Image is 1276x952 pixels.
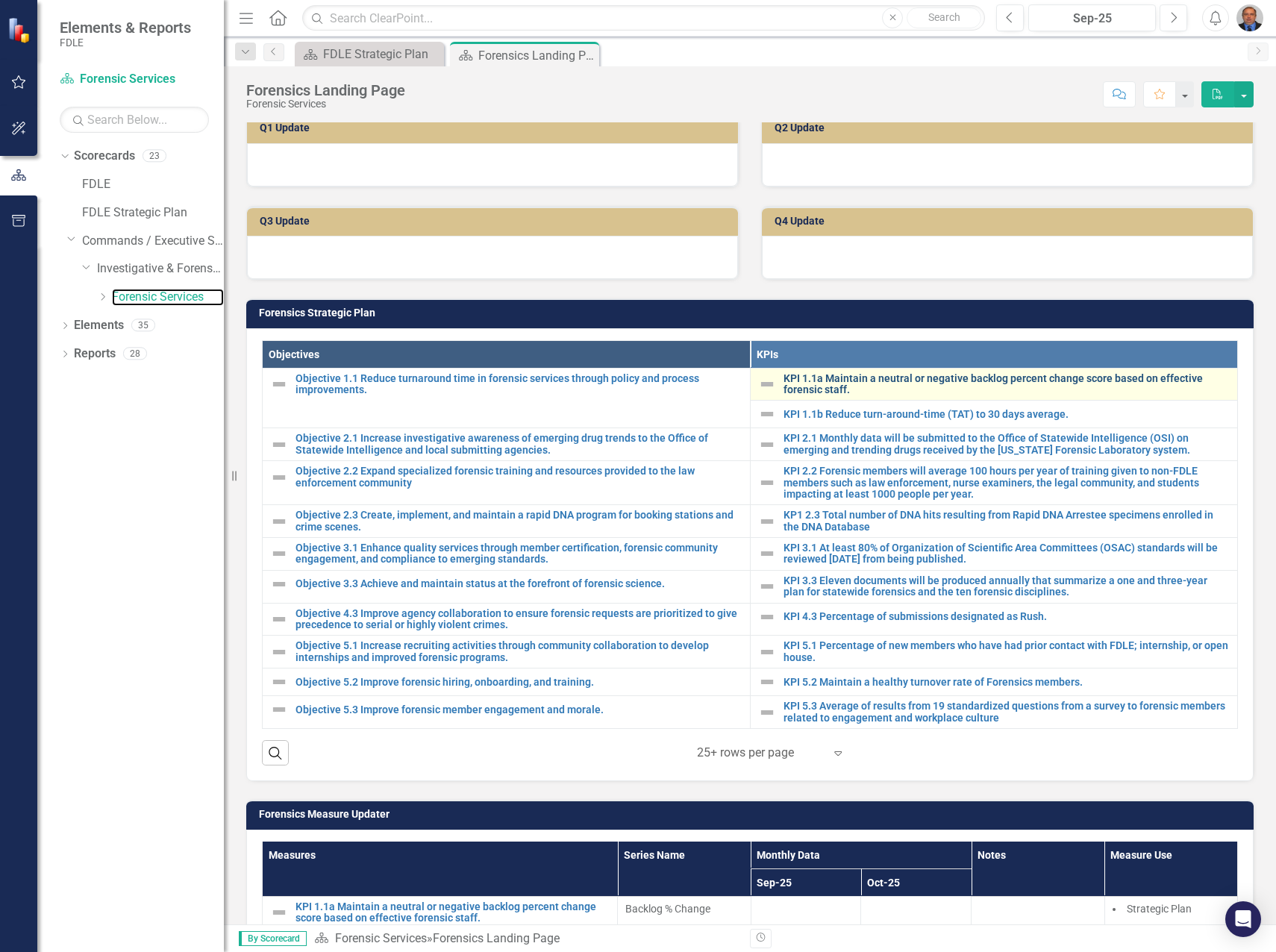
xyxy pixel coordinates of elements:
[295,677,742,688] a: Objective 5.2 Improve forensic hiring, onboarding, and training.
[260,216,731,227] h3: Q3 Update
[60,71,209,88] a: Forensic Services
[260,122,731,134] h3: Q1 Update
[758,577,776,595] img: Not Defined
[907,7,981,28] button: Search
[270,436,288,454] img: Not Defined
[1033,10,1151,28] div: Sep-25
[1225,901,1261,937] div: Open Intercom Messenger
[263,603,751,636] td: Double-Click to Edit Right Click for Context Menu
[263,428,751,461] td: Double-Click to Edit Right Click for Context Menu
[74,148,135,165] a: Scorecards
[750,368,1238,401] td: Double-Click to Edit Right Click for Context Menu
[112,289,224,306] a: Forensic Services
[143,150,166,163] div: 23
[750,696,1238,729] td: Double-Click to Edit Right Click for Context Menu
[784,466,1230,500] a: KPI 2.2 Forensic members will average 100 hours per year of training given to non-FDLE members su...
[784,409,1230,420] a: KPI 1.1b Reduce turn-around-time (TAT) to 30 days average.
[758,673,776,691] img: Not Defined
[60,19,191,37] span: Elements & Reports
[259,809,1246,820] h3: Forensics Measure Updater
[433,931,560,945] div: Forensics Landing Page
[758,608,776,626] img: Not Defined
[295,466,742,489] a: Objective 2.2 Expand specialized forensic training and resources provided to the law enforcement ...
[74,345,116,363] a: Reports
[263,570,751,603] td: Double-Click to Edit Right Click for Context Menu
[314,930,739,948] div: »
[784,611,1230,622] a: KPI 4.3 Percentage of submissions designated as Rush.
[246,98,405,110] div: Forensic Services
[750,461,1238,505] td: Double-Click to Edit Right Click for Context Menu
[625,901,742,916] span: Backlog % Change
[295,608,742,631] a: Objective 4.3 Improve agency collaboration to ensure forensic requests are prioritized to give pr...
[928,11,960,23] span: Search
[758,405,776,423] img: Not Defined
[784,677,1230,688] a: KPI 5.2 Maintain a healthy turnover rate of Forensics members.
[259,307,1246,319] h3: Forensics Strategic Plan
[295,578,742,589] a: Objective 3.3 Achieve and maintain status at the forefront of forensic science.
[784,575,1230,598] a: KPI 3.3 Eleven documents will be produced annually that summarize a one and three-year plan for s...
[1127,903,1192,915] span: Strategic Plan
[323,45,440,63] div: FDLE Strategic Plan
[1028,4,1156,31] button: Sep-25
[270,513,288,530] img: Not Defined
[270,643,288,661] img: Not Defined
[270,575,288,593] img: Not Defined
[263,696,751,729] td: Double-Click to Edit Right Click for Context Menu
[270,375,288,393] img: Not Defined
[750,538,1238,571] td: Double-Click to Edit Right Click for Context Menu
[263,896,618,929] td: Double-Click to Edit Right Click for Context Menu
[270,610,288,628] img: Not Defined
[784,701,1230,724] a: KPI 5.3 Average of results from 19 standardized questions from a survey to forensic members relat...
[298,45,440,63] a: FDLE Strategic Plan
[246,82,405,98] div: Forensics Landing Page
[750,570,1238,603] td: Double-Click to Edit Right Click for Context Menu
[784,640,1230,663] a: KPI 5.1 Percentage of new members who have had prior contact with FDLE; internship, or open house.
[750,401,1238,428] td: Double-Click to Edit Right Click for Context Menu
[270,545,288,563] img: Not Defined
[82,176,224,193] a: FDLE
[758,436,776,454] img: Not Defined
[263,368,751,428] td: Double-Click to Edit Right Click for Context Menu
[82,204,224,222] a: FDLE Strategic Plan
[131,319,155,332] div: 35
[74,317,124,334] a: Elements
[784,373,1230,396] a: KPI 1.1a Maintain a neutral or negative backlog percent change score based on effective forensic ...
[784,542,1230,566] a: KPI 3.1 At least 80% of Organization of Scientific Area Committees (OSAC) standards will be revie...
[751,896,861,929] td: Double-Click to Edit
[758,704,776,721] img: Not Defined
[750,428,1238,461] td: Double-Click to Edit Right Click for Context Menu
[97,260,224,278] a: Investigative & Forensic Services Command
[263,505,751,538] td: Double-Click to Edit Right Click for Context Menu
[295,704,742,715] a: Objective 5.3 Improve forensic member engagement and morale.
[239,931,307,946] span: By Scorecard
[750,505,1238,538] td: Double-Click to Edit Right Click for Context Menu
[775,122,1245,134] h3: Q2 Update
[758,474,776,492] img: Not Defined
[758,513,776,530] img: Not Defined
[758,375,776,393] img: Not Defined
[861,896,972,929] td: Double-Click to Edit
[295,901,610,924] a: KPI 1.1a Maintain a neutral or negative backlog percent change score based on effective forensic ...
[295,433,742,456] a: Objective 2.1 Increase investigative awareness of emerging drug trends to the Office of Statewide...
[750,603,1238,636] td: Double-Click to Edit Right Click for Context Menu
[784,510,1230,533] a: KP1 2.3 Total number of DNA hits resulting from Rapid DNA Arrestee specimens enrolled in the DNA ...
[295,510,742,533] a: Objective 2.3 Create, implement, and maintain a rapid DNA program for booking stations and crime ...
[335,931,427,945] a: Forensic Services
[60,37,191,48] small: FDLE
[478,46,595,65] div: Forensics Landing Page
[972,896,1104,929] td: Double-Click to Edit
[775,216,1245,227] h3: Q4 Update
[263,668,751,696] td: Double-Click to Edit Right Click for Context Menu
[263,538,751,571] td: Double-Click to Edit Right Click for Context Menu
[270,673,288,691] img: Not Defined
[7,17,34,43] img: ClearPoint Strategy
[270,701,288,718] img: Not Defined
[758,643,776,661] img: Not Defined
[263,461,751,505] td: Double-Click to Edit Right Click for Context Menu
[1236,4,1263,31] img: Chris Hendry
[295,373,742,396] a: Objective 1.1 Reduce turnaround time in forensic services through policy and process improvements.
[123,348,147,360] div: 28
[295,640,742,663] a: Objective 5.1 Increase recruiting activities through community collaboration to develop internshi...
[295,542,742,566] a: Objective 3.1 Enhance quality services through member certification, forensic community engagemen...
